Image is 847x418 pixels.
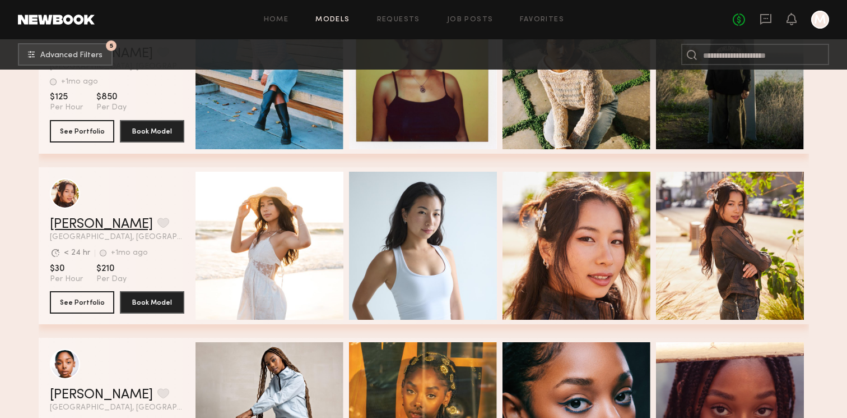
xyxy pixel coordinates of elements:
[96,274,127,284] span: Per Day
[61,78,98,86] div: +1mo ago
[50,388,153,402] a: [PERSON_NAME]
[111,249,148,257] div: +1mo ago
[64,249,90,257] div: < 24 hr
[120,291,184,314] button: Book Model
[50,103,83,113] span: Per Hour
[96,91,127,103] span: $850
[50,233,184,241] span: [GEOGRAPHIC_DATA], [GEOGRAPHIC_DATA]
[50,263,83,274] span: $30
[264,16,289,24] a: Home
[50,274,83,284] span: Per Hour
[96,263,127,274] span: $210
[40,52,103,59] span: Advanced Filters
[110,43,113,48] span: 5
[96,103,127,113] span: Per Day
[50,291,114,314] button: See Portfolio
[377,16,420,24] a: Requests
[811,11,829,29] a: M
[50,120,114,143] button: See Portfolio
[50,404,184,412] span: [GEOGRAPHIC_DATA], [GEOGRAPHIC_DATA]
[120,120,184,143] button: Book Model
[520,16,564,24] a: Favorites
[18,43,113,66] button: 5Advanced Filters
[315,16,350,24] a: Models
[447,16,494,24] a: Job Posts
[50,91,83,103] span: $125
[50,218,153,231] a: [PERSON_NAME]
